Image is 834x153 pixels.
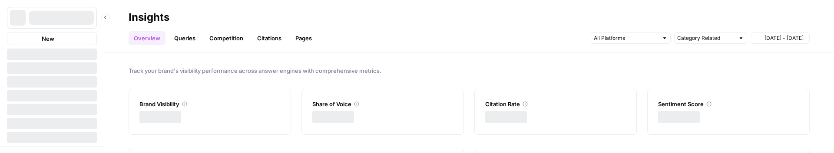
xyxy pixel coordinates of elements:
[312,100,453,108] div: Share of Voice
[129,66,810,75] span: Track your brand's visibility performance across answer engines with comprehensive metrics.
[252,31,287,45] a: Citations
[129,10,169,24] div: Insights
[7,32,97,45] button: New
[169,31,201,45] a: Queries
[751,33,810,44] button: [DATE] - [DATE]
[290,31,317,45] a: Pages
[764,34,804,42] span: [DATE] - [DATE]
[485,100,626,108] div: Citation Rate
[204,31,248,45] a: Competition
[677,34,735,42] input: Category Related
[139,100,280,108] div: Brand Visibility
[42,34,54,43] span: New
[658,100,799,108] div: Sentiment Score
[594,34,658,42] input: All Platforms
[129,31,165,45] a: Overview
